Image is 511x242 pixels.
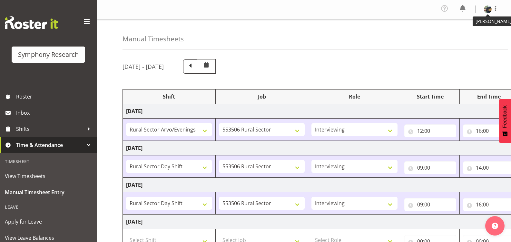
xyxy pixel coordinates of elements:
span: Manual Timesheet Entry [5,187,92,197]
input: Click to select... [404,124,456,137]
div: Symphony Research [18,50,79,59]
div: Job [219,93,305,100]
button: Feedback - Show survey [499,99,511,143]
span: Apply for Leave [5,217,92,226]
span: Inbox [16,108,93,118]
img: Rosterit website logo [5,16,58,29]
input: Click to select... [404,161,456,174]
span: Shifts [16,124,84,134]
span: Time & Attendance [16,140,84,150]
img: daniel-blaire539fa113fbfe09b833b57134f3ab6bf.png [484,5,492,13]
div: Role [311,93,398,100]
h4: Manual Timesheets [123,35,184,43]
img: help-xxl-2.png [492,223,498,229]
a: Manual Timesheet Entry [2,184,95,200]
div: Shift [126,93,212,100]
div: Start Time [404,93,456,100]
a: Apply for Leave [2,214,95,230]
div: Timesheet [2,155,95,168]
input: Click to select... [404,198,456,211]
span: Roster [16,92,93,101]
a: View Timesheets [2,168,95,184]
span: Feedback [502,105,508,128]
h5: [DATE] - [DATE] [123,63,164,70]
div: Leave [2,200,95,214]
span: View Timesheets [5,171,92,181]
